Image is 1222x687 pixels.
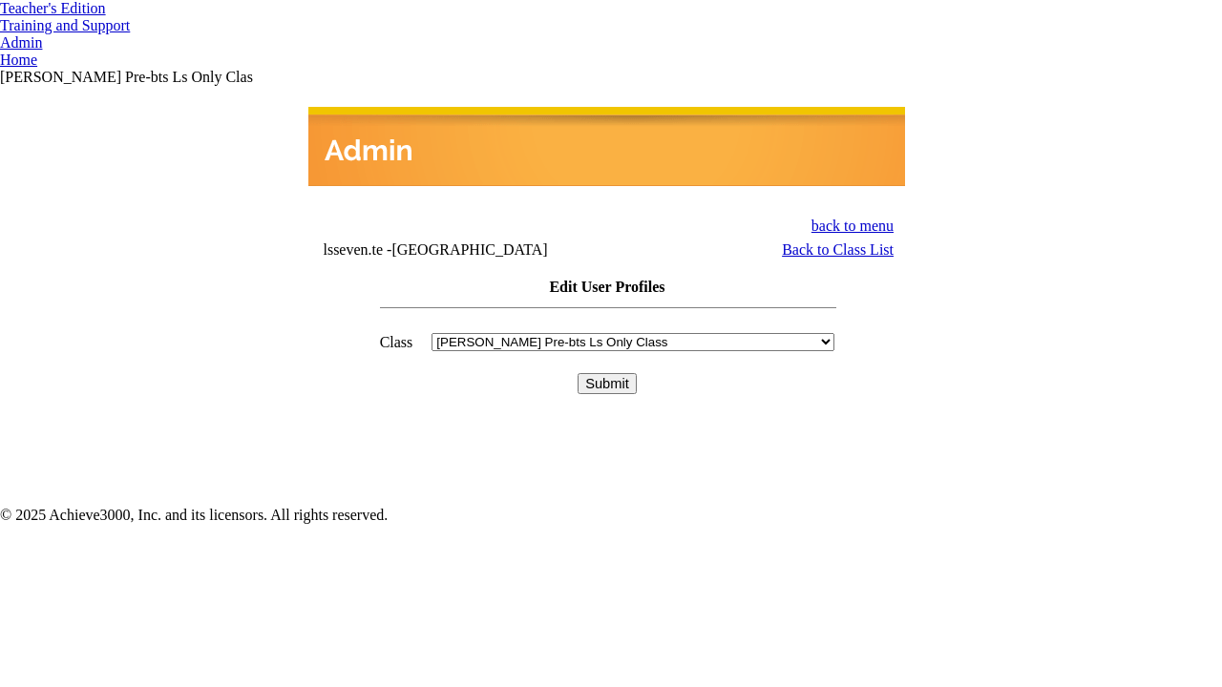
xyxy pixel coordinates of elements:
[549,279,664,295] span: Edit User Profiles
[391,241,547,258] nobr: [GEOGRAPHIC_DATA]
[323,241,673,259] td: lsseven.te -
[811,218,894,234] a: back to menu
[578,373,637,394] input: Submit
[782,241,894,258] a: Back to Class List
[308,107,905,186] img: header
[130,25,137,31] img: teacher_arrow_small.png
[106,5,116,13] img: teacher_arrow.png
[379,332,414,352] td: Class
